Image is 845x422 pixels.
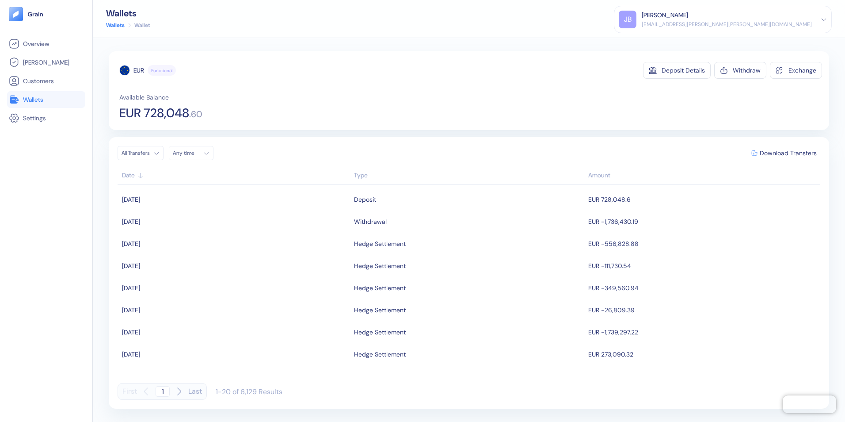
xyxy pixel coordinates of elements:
div: Hedge Settlement [354,347,406,362]
div: Any time [173,150,199,157]
span: [PERSON_NAME] [23,58,69,67]
a: Overview [9,38,84,49]
button: Exchange [770,62,822,79]
div: [EMAIL_ADDRESS][PERSON_NAME][PERSON_NAME][DOMAIN_NAME] [642,20,812,28]
div: Hedge Settlement [354,325,406,340]
div: Hedge Settlement [354,236,406,251]
button: Withdraw [714,62,766,79]
td: [DATE] [118,188,352,211]
div: Hedge Settlement [354,280,406,295]
span: Settings [23,114,46,123]
a: Settings [9,113,84,123]
span: . 60 [189,110,202,119]
td: [DATE] [118,343,352,365]
div: Withdrawal [354,214,387,229]
button: Download Transfers [748,146,820,160]
img: logo [27,11,44,17]
td: EUR -556,828.88 [586,233,820,255]
div: EUR [133,66,144,75]
button: Any time [169,146,213,160]
button: First [122,383,137,400]
td: EUR -26,809.39 [586,299,820,321]
td: [DATE] [118,321,352,343]
td: EUR 17,630.67 [586,365,820,387]
div: Withdraw [733,67,761,73]
span: EUR 728,048 [119,107,189,119]
div: Hedge Settlement [354,303,406,318]
iframe: Chatra live chat [783,395,836,413]
td: EUR 728,048.6 [586,188,820,211]
td: [DATE] [118,211,352,233]
div: Exchange [788,67,816,73]
span: Available Balance [119,93,169,102]
td: EUR 273,090.32 [586,343,820,365]
div: Deposit [354,192,376,207]
a: Wallets [9,94,84,105]
div: 1-20 of 6,129 Results [216,387,282,396]
td: EUR -111,730.54 [586,255,820,277]
span: Functional [151,67,172,74]
div: [PERSON_NAME] [642,11,688,20]
div: Sort ascending [122,171,350,180]
div: Sort descending [588,171,816,180]
td: [DATE] [118,255,352,277]
td: [DATE] [118,365,352,387]
button: Last [188,383,202,400]
img: logo-tablet-V2.svg [9,7,23,21]
div: Hedge Settlement [354,369,406,384]
td: EUR -349,560.94 [586,277,820,299]
td: [DATE] [118,277,352,299]
div: Sort ascending [354,171,584,180]
div: JB [619,11,636,28]
span: Wallets [23,95,43,104]
a: Customers [9,76,84,86]
a: [PERSON_NAME] [9,57,84,68]
div: Wallets [106,9,150,18]
td: [DATE] [118,233,352,255]
td: EUR -1,739,297.22 [586,321,820,343]
a: Wallets [106,21,125,29]
button: Deposit Details [643,62,711,79]
div: Hedge Settlement [354,258,406,273]
div: Deposit Details [662,67,705,73]
span: Download Transfers [760,150,817,156]
span: Overview [23,39,49,48]
td: EUR -1,736,430.19 [586,211,820,233]
td: [DATE] [118,299,352,321]
span: Customers [23,77,54,85]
